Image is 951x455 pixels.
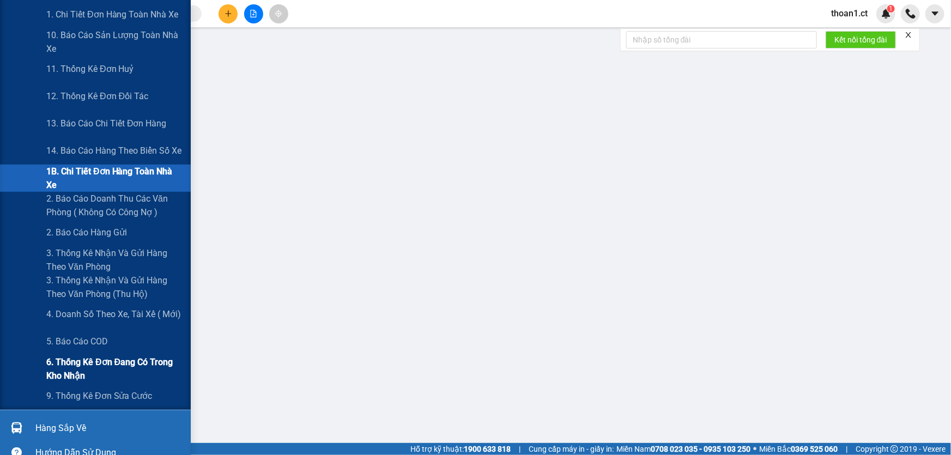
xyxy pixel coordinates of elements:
[46,117,167,130] span: 13. Báo cáo chi tiết đơn hàng
[219,4,238,23] button: plus
[791,445,838,453] strong: 0369 525 060
[626,31,817,48] input: Nhập số tổng đài
[35,420,183,436] div: Hàng sắp về
[616,443,750,455] span: Miền Nam
[244,4,263,23] button: file-add
[46,28,183,56] span: 10. Báo cáo sản lượng toàn nhà xe
[834,34,887,46] span: Kết nối tổng đài
[891,445,898,453] span: copyright
[529,443,614,455] span: Cung cấp máy in - giấy in:
[46,307,181,321] span: 4. Doanh số theo xe, tài xế ( mới)
[46,165,183,192] span: 1B. Chi tiết đơn hàng toàn nhà xe
[410,443,511,455] span: Hỗ trợ kỹ thuật:
[46,89,148,103] span: 12. Thống kê đơn đối tác
[46,335,108,348] span: 5. Báo cáo COD
[275,10,282,17] span: aim
[906,9,916,19] img: phone-icon
[822,7,876,20] span: thoan1.ct
[651,445,750,453] strong: 0708 023 035 - 0935 103 250
[46,246,183,274] span: 3. Thống kê nhận và gửi hàng theo văn phòng
[269,4,288,23] button: aim
[759,443,838,455] span: Miền Bắc
[753,447,756,451] span: ⚪️
[881,9,891,19] img: icon-new-feature
[846,443,847,455] span: |
[46,62,134,76] span: 11. Thống kê đơn huỷ
[519,443,520,455] span: |
[930,9,940,19] span: caret-down
[887,5,895,13] sup: 1
[11,422,22,434] img: warehouse-icon
[46,192,183,219] span: 2. Báo cáo doanh thu các văn phòng ( không có công nợ )
[46,274,183,301] span: 3. Thống kê nhận và gửi hàng theo văn phòng (thu hộ)
[46,8,179,21] span: 1. Chi tiết đơn hàng toàn nhà xe
[464,445,511,453] strong: 1900 633 818
[225,10,232,17] span: plus
[46,355,183,383] span: 6. Thống kê đơn đang có trong kho nhận
[925,4,944,23] button: caret-down
[46,144,181,157] span: 14. Báo cáo hàng theo biển số xe
[826,31,896,48] button: Kết nối tổng đài
[250,10,257,17] span: file-add
[889,5,893,13] span: 1
[46,389,153,403] span: 9. Thống kê đơn sửa cước
[46,226,127,239] span: 2. Báo cáo hàng gửi
[905,31,912,39] span: close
